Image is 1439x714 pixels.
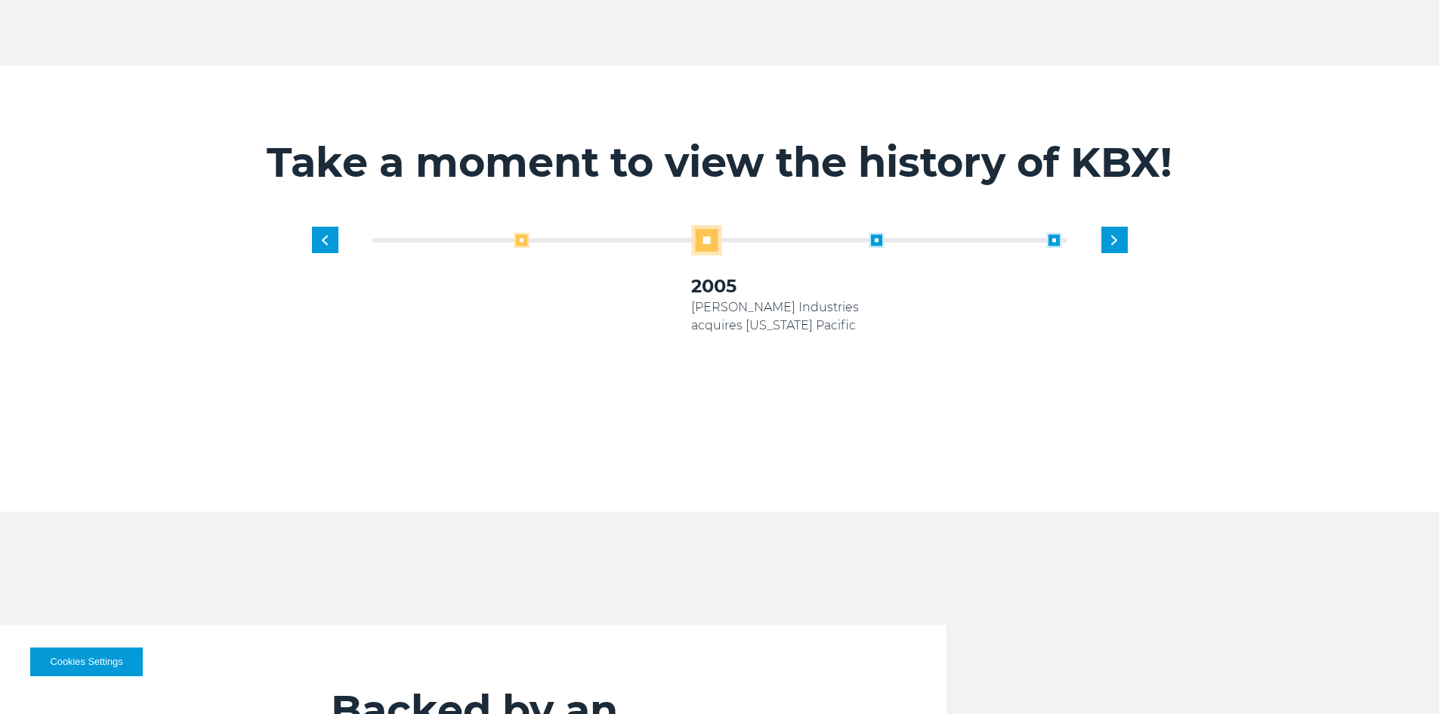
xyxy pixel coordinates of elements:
img: next slide [1111,235,1117,245]
h2: Take a moment to view the history of KBX! [255,138,1184,187]
div: Next slide [1101,227,1128,253]
button: Cookies Settings [30,648,143,676]
img: previous slide [322,235,328,245]
div: Previous slide [312,227,338,253]
p: [PERSON_NAME] Industries acquires [US_STATE] Pacific [691,298,869,335]
h3: 2005 [691,274,869,298]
